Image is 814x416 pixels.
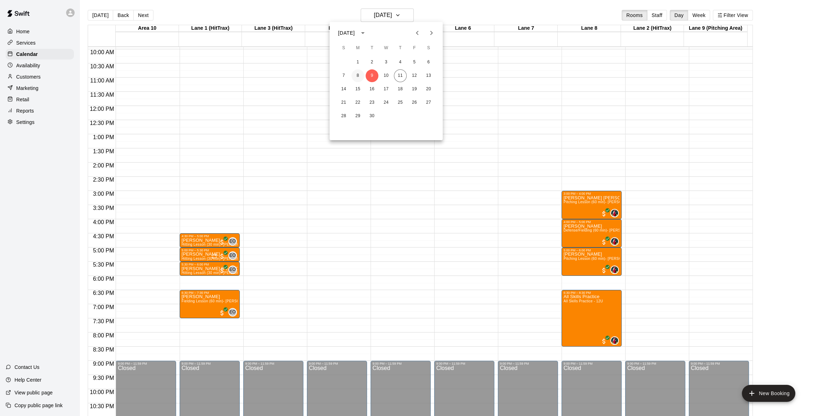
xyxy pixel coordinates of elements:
[422,69,435,82] button: 13
[408,41,421,55] span: Friday
[366,110,378,122] button: 30
[394,56,407,69] button: 4
[394,83,407,96] button: 18
[380,83,393,96] button: 17
[337,83,350,96] button: 14
[337,96,350,109] button: 21
[351,96,364,109] button: 22
[410,26,424,40] button: Previous month
[422,56,435,69] button: 6
[351,110,364,122] button: 29
[337,110,350,122] button: 28
[380,41,393,55] span: Wednesday
[366,41,378,55] span: Tuesday
[424,26,438,40] button: Next month
[337,41,350,55] span: Sunday
[408,69,421,82] button: 12
[351,56,364,69] button: 1
[394,41,407,55] span: Thursday
[394,96,407,109] button: 25
[380,56,393,69] button: 3
[422,83,435,96] button: 20
[408,56,421,69] button: 5
[338,29,355,37] div: [DATE]
[357,27,369,39] button: calendar view is open, switch to year view
[408,96,421,109] button: 26
[394,69,407,82] button: 11
[408,83,421,96] button: 19
[422,41,435,55] span: Saturday
[366,96,378,109] button: 23
[351,41,364,55] span: Monday
[380,96,393,109] button: 24
[337,69,350,82] button: 7
[366,56,378,69] button: 2
[422,96,435,109] button: 27
[380,69,393,82] button: 10
[366,83,378,96] button: 16
[366,69,378,82] button: 9
[351,83,364,96] button: 15
[351,69,364,82] button: 8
